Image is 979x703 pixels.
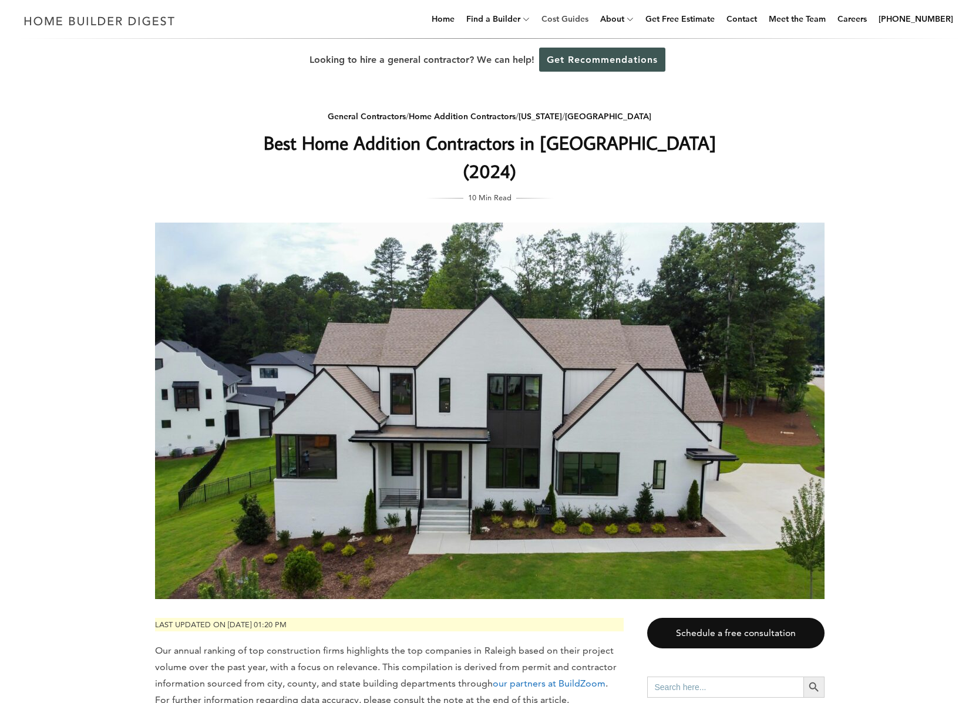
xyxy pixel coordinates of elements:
[647,677,803,698] input: Search here...
[519,111,562,122] a: [US_STATE]
[565,111,651,122] a: [GEOGRAPHIC_DATA]
[539,48,665,72] a: Get Recommendations
[255,129,724,185] h1: Best Home Addition Contractors in [GEOGRAPHIC_DATA] (2024)
[808,681,820,694] svg: Search
[19,9,180,32] img: Home Builder Digest
[328,111,406,122] a: General Contractors
[920,644,965,689] iframe: Drift Widget Chat Controller
[409,111,516,122] a: Home Addition Contractors
[737,298,972,651] iframe: Drift Widget Chat Window
[155,618,624,631] p: Last updated on [DATE] 01:20 pm
[255,109,724,124] div: / / /
[468,191,512,204] span: 10 Min Read
[647,618,825,649] a: Schedule a free consultation
[493,678,605,689] a: our partners at BuildZoom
